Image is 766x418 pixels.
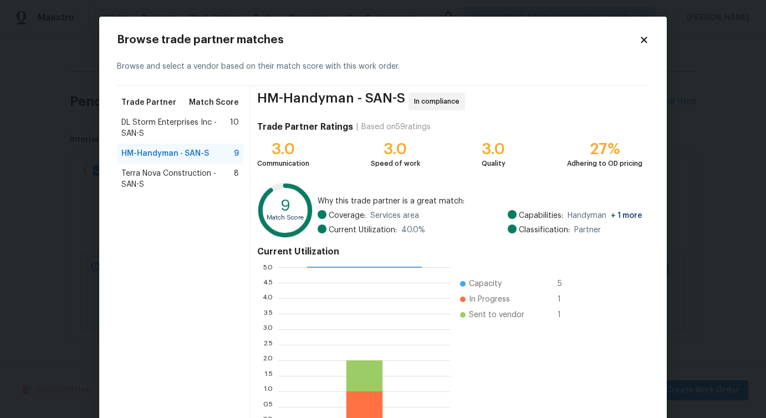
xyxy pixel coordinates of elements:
[361,121,431,132] div: Based on 59 ratings
[230,117,239,139] span: 10
[611,212,642,220] span: + 1 more
[263,310,273,317] text: 3.5
[574,225,601,236] span: Partner
[264,373,273,379] text: 1.5
[189,97,239,108] span: Match Score
[234,168,239,190] span: 8
[121,97,176,108] span: Trade Partner
[401,225,425,236] span: 40.0 %
[257,121,353,132] h4: Trade Partner Ratings
[267,215,304,221] text: Match Score
[558,294,575,305] span: 1
[567,144,642,155] div: 27%
[558,309,575,320] span: 1
[263,279,273,286] text: 4.5
[414,96,464,107] span: In compliance
[121,168,234,190] span: Terra Nova Construction - SAN-S
[329,225,397,236] span: Current Utilization:
[318,196,642,207] span: Why this trade partner is a great match:
[370,210,419,221] span: Services area
[117,34,639,45] h2: Browse trade partner matches
[469,294,510,305] span: In Progress
[371,158,420,169] div: Speed of work
[257,246,642,257] h4: Current Utilization
[263,326,273,333] text: 3.0
[568,210,642,221] span: Handyman
[262,295,273,302] text: 4.0
[280,198,290,213] text: 9
[263,357,273,364] text: 2.0
[117,48,649,86] div: Browse and select a vendor based on their match score with this work order.
[257,93,405,110] span: HM-Handyman - SAN-S
[257,158,309,169] div: Communication
[121,148,209,159] span: HM-Handyman - SAN-S
[567,158,642,169] div: Adhering to OD pricing
[558,278,575,289] span: 5
[353,121,361,132] div: |
[469,309,524,320] span: Sent to vendor
[257,144,309,155] div: 3.0
[263,404,273,410] text: 0.5
[263,264,273,271] text: 5.0
[264,388,273,395] text: 1.0
[263,341,273,348] text: 2.5
[121,117,230,139] span: DL Storm Enterprises Inc - SAN-S
[469,278,502,289] span: Capacity
[482,158,505,169] div: Quality
[371,144,420,155] div: 3.0
[234,148,239,159] span: 9
[482,144,505,155] div: 3.0
[329,210,366,221] span: Coverage:
[519,210,563,221] span: Capabilities:
[519,225,570,236] span: Classification:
